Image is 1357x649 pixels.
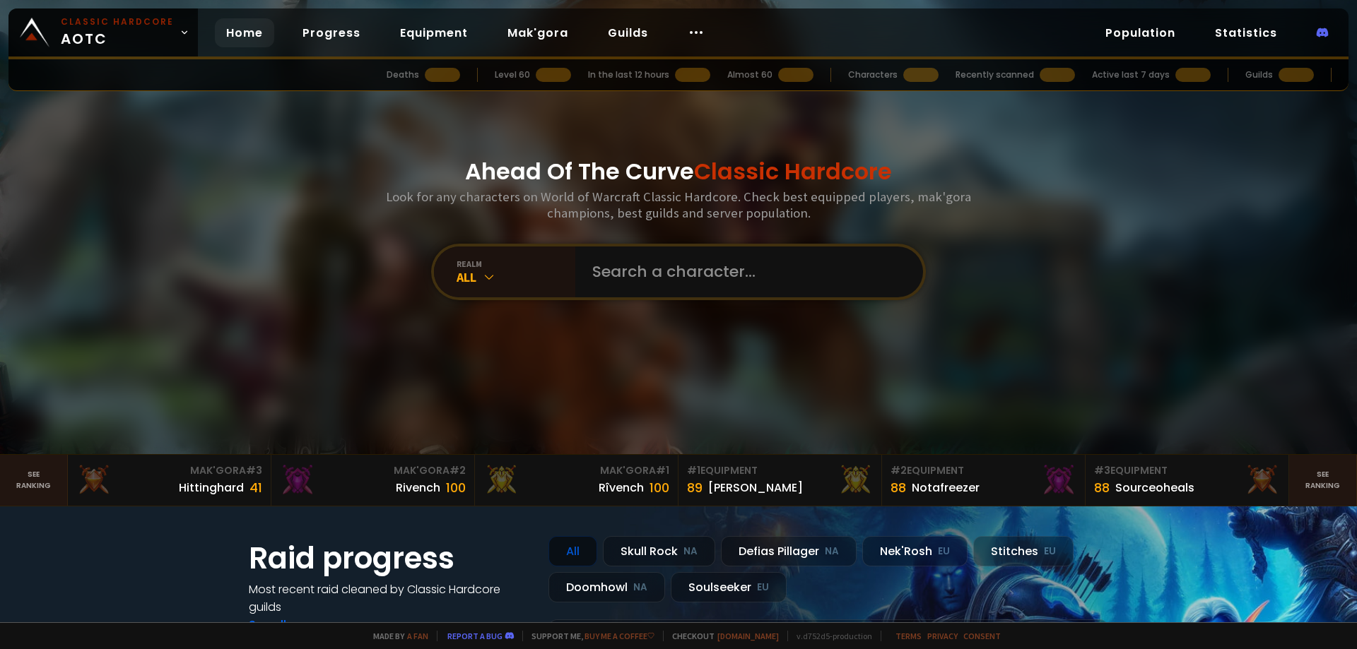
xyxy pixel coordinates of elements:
div: Recently scanned [956,69,1034,81]
span: Classic Hardcore [694,155,892,187]
div: Skull Rock [603,536,715,566]
a: Seeranking [1289,455,1357,506]
div: [PERSON_NAME] [708,479,803,496]
div: 88 [1094,478,1110,497]
div: Almost 60 [727,69,773,81]
a: Statistics [1204,18,1288,47]
span: Support me, [522,631,654,641]
a: Mak'Gora#3Hittinghard41 [68,455,271,506]
div: Mak'Gora [280,463,466,478]
div: realm [457,258,575,269]
a: Equipment [389,18,479,47]
div: Stitches [973,536,1074,566]
div: 41 [249,478,262,497]
a: See all progress [249,617,341,633]
a: Home [215,18,274,47]
a: Classic HardcoreAOTC [8,8,198,56]
small: NA [683,544,698,559]
a: Population [1094,18,1187,47]
a: Consent [963,631,1001,641]
a: #2Equipment88Notafreezer [882,455,1086,506]
h1: Ahead Of The Curve [465,155,892,189]
input: Search a character... [584,246,906,297]
span: v. d752d5 - production [787,631,872,641]
span: # 2 [450,463,466,477]
div: Sourceoheals [1115,479,1194,496]
div: Equipment [1094,463,1280,478]
small: Classic Hardcore [61,16,174,28]
div: Guilds [1245,69,1273,81]
div: In the last 12 hours [588,69,669,81]
a: Mak'Gora#2Rivench100 [271,455,475,506]
div: All [457,269,575,285]
div: All [548,536,597,566]
div: Rîvench [599,479,644,496]
div: Soulseeker [671,572,787,602]
h1: Raid progress [249,536,531,580]
div: Rivench [396,479,440,496]
small: NA [825,544,839,559]
a: a fan [407,631,428,641]
div: Deaths [387,69,419,81]
a: Mak'gora [496,18,580,47]
a: Report a bug [447,631,503,641]
a: Buy me a coffee [584,631,654,641]
span: # 1 [656,463,669,477]
div: Hittinghard [179,479,244,496]
div: Characters [848,69,898,81]
div: Notafreezer [912,479,980,496]
div: Defias Pillager [721,536,857,566]
div: Mak'Gora [76,463,262,478]
small: EU [1044,544,1056,559]
a: Terms [895,631,922,641]
span: Checkout [663,631,779,641]
div: 89 [687,478,703,497]
span: Made by [365,631,428,641]
a: Privacy [927,631,958,641]
small: EU [938,544,950,559]
div: Equipment [891,463,1076,478]
a: Guilds [597,18,659,47]
span: # 1 [687,463,700,477]
div: Equipment [687,463,873,478]
div: 100 [446,478,466,497]
a: [DOMAIN_NAME] [717,631,779,641]
span: # 2 [891,463,907,477]
span: # 3 [1094,463,1110,477]
span: AOTC [61,16,174,49]
a: Progress [291,18,372,47]
div: Mak'Gora [483,463,669,478]
h4: Most recent raid cleaned by Classic Hardcore guilds [249,580,531,616]
a: Mak'Gora#1Rîvench100 [475,455,678,506]
div: Active last 7 days [1092,69,1170,81]
div: Level 60 [495,69,530,81]
span: # 3 [246,463,262,477]
div: 88 [891,478,906,497]
a: #3Equipment88Sourceoheals [1086,455,1289,506]
h3: Look for any characters on World of Warcraft Classic Hardcore. Check best equipped players, mak'g... [380,189,977,221]
a: #1Equipment89[PERSON_NAME] [678,455,882,506]
div: 100 [650,478,669,497]
div: Nek'Rosh [862,536,968,566]
small: NA [633,580,647,595]
small: EU [757,580,769,595]
div: Doomhowl [548,572,665,602]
